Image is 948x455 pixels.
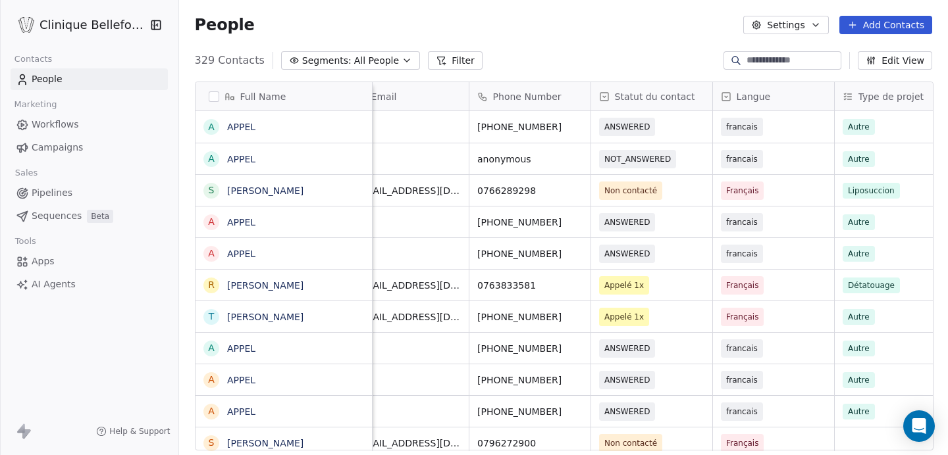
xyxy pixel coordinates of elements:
[208,183,214,197] div: S
[355,437,461,450] span: [EMAIL_ADDRESS][DOMAIN_NAME]
[354,54,399,68] span: All People
[227,438,303,448] a: [PERSON_NAME]
[604,153,671,166] span: NOT_ANSWERED
[195,53,265,68] span: 329 Contacts
[32,72,63,86] span: People
[348,82,469,110] div: Email
[726,279,758,292] span: Français
[227,375,255,385] a: APPEL
[355,310,461,323] span: [EMAIL_ADDRESS][DOMAIN_NAME]
[227,217,255,228] a: APPEL
[208,152,215,166] div: A
[604,342,650,355] span: ANSWERED
[302,54,352,68] span: Segments:
[227,343,255,354] a: APPEL
[11,182,168,204] a: Pipelines
[208,310,214,323] div: T
[428,51,483,70] button: Filter
[11,251,168,272] a: Apps
[227,280,303,291] a: [PERSON_NAME]
[18,17,34,33] img: Logo_Bellefontaine_Black.png
[32,209,82,223] span: Sequences
[843,341,875,356] span: Autre
[604,373,650,387] span: ANSWERED
[11,68,168,90] a: People
[208,247,215,260] div: A
[39,16,147,34] span: Clinique Bellefontaine
[726,120,758,133] span: francais
[477,216,583,229] span: [PHONE_NUMBER]
[843,404,875,419] span: Autre
[208,215,215,229] div: A
[726,405,758,418] span: francais
[726,342,758,355] span: francais
[477,373,583,387] span: [PHONE_NUMBER]
[11,205,168,227] a: SequencesBeta
[109,426,170,437] span: Help & Support
[726,153,758,166] span: francais
[227,312,303,322] a: [PERSON_NAME]
[240,90,286,103] span: Full Name
[469,82,591,110] div: Phone Number
[743,16,828,34] button: Settings
[208,404,215,418] div: A
[227,406,255,417] a: APPEL
[477,342,583,355] span: [PHONE_NUMBER]
[477,153,583,166] span: anonymous
[477,405,583,418] span: [PHONE_NUMBER]
[477,184,583,197] span: 0766289298
[737,90,771,103] span: Langue
[227,185,303,196] a: [PERSON_NAME]
[32,141,83,155] span: Campaigns
[843,372,875,388] span: Autre
[477,247,583,260] span: [PHONE_NUMBER]
[493,90,562,103] span: Phone Number
[843,214,875,230] span: Autre
[208,436,214,450] div: S
[726,184,758,197] span: Français
[604,184,657,197] span: Non contacté
[16,14,141,36] button: Clinique Bellefontaine
[32,277,76,291] span: AI Agents
[903,410,935,442] div: Open Intercom Messenger
[32,186,72,200] span: Pipelines
[726,247,758,260] span: francais
[843,183,900,199] span: Liposuccion
[726,216,758,229] span: francais
[227,122,255,132] a: APPEL
[591,82,712,110] div: Statut du contact
[726,373,758,387] span: francais
[713,82,834,110] div: Langue
[477,437,583,450] span: 0796272900
[208,120,215,134] div: A
[604,216,650,229] span: ANSWERED
[208,373,215,387] div: A
[227,154,255,164] a: APPEL
[11,114,168,135] a: Workflows
[843,277,900,293] span: Détatouage
[355,279,461,292] span: [EMAIL_ADDRESS][DOMAIN_NAME]
[615,90,695,103] span: Statut du contact
[477,279,583,292] span: 0763833581
[196,82,372,110] div: Full Name
[858,51,932,70] button: Edit View
[604,310,644,323] span: Appelé 1x
[858,90,924,103] span: Type de projet
[726,310,758,323] span: Français
[355,184,461,197] span: [EMAIL_ADDRESS][DOMAIN_NAME]
[11,137,168,158] a: Campaigns
[477,120,583,133] span: [PHONE_NUMBER]
[371,90,397,103] span: Email
[208,278,215,292] div: R
[195,15,255,35] span: People
[9,49,58,69] span: Contacts
[843,309,875,325] span: Autre
[196,111,373,451] div: grid
[839,16,932,34] button: Add Contacts
[9,231,41,251] span: Tools
[843,119,875,135] span: Autre
[726,437,758,450] span: Français
[87,210,113,223] span: Beta
[227,249,255,259] a: APPEL
[604,279,644,292] span: Appelé 1x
